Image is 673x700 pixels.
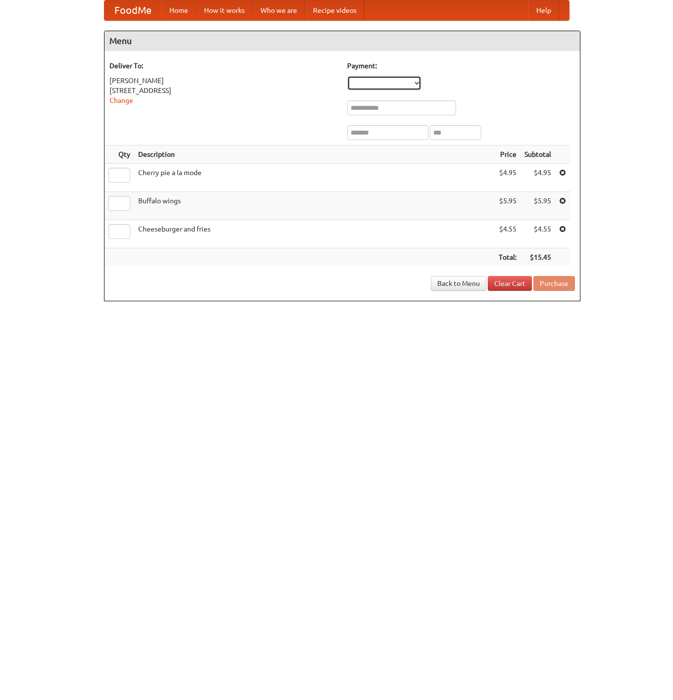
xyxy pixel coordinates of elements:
[161,0,196,20] a: Home
[104,31,580,51] h4: Menu
[104,0,161,20] a: FoodMe
[253,0,305,20] a: Who we are
[528,0,559,20] a: Help
[134,145,495,164] th: Description
[196,0,253,20] a: How it works
[520,164,555,192] td: $4.95
[134,192,495,220] td: Buffalo wings
[520,145,555,164] th: Subtotal
[533,276,575,291] button: Purchase
[347,61,575,71] h5: Payment:
[495,248,520,267] th: Total:
[495,164,520,192] td: $4.95
[495,145,520,164] th: Price
[431,276,486,291] a: Back to Menu
[495,220,520,248] td: $4.55
[520,220,555,248] td: $4.55
[488,276,532,291] a: Clear Cart
[305,0,364,20] a: Recipe videos
[520,248,555,267] th: $15.45
[104,145,134,164] th: Qty
[134,164,495,192] td: Cherry pie a la mode
[109,96,133,104] a: Change
[495,192,520,220] td: $5.95
[109,76,337,86] div: [PERSON_NAME]
[109,61,337,71] h5: Deliver To:
[520,192,555,220] td: $5.95
[134,220,495,248] td: Cheeseburger and fries
[109,86,337,95] div: [STREET_ADDRESS]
